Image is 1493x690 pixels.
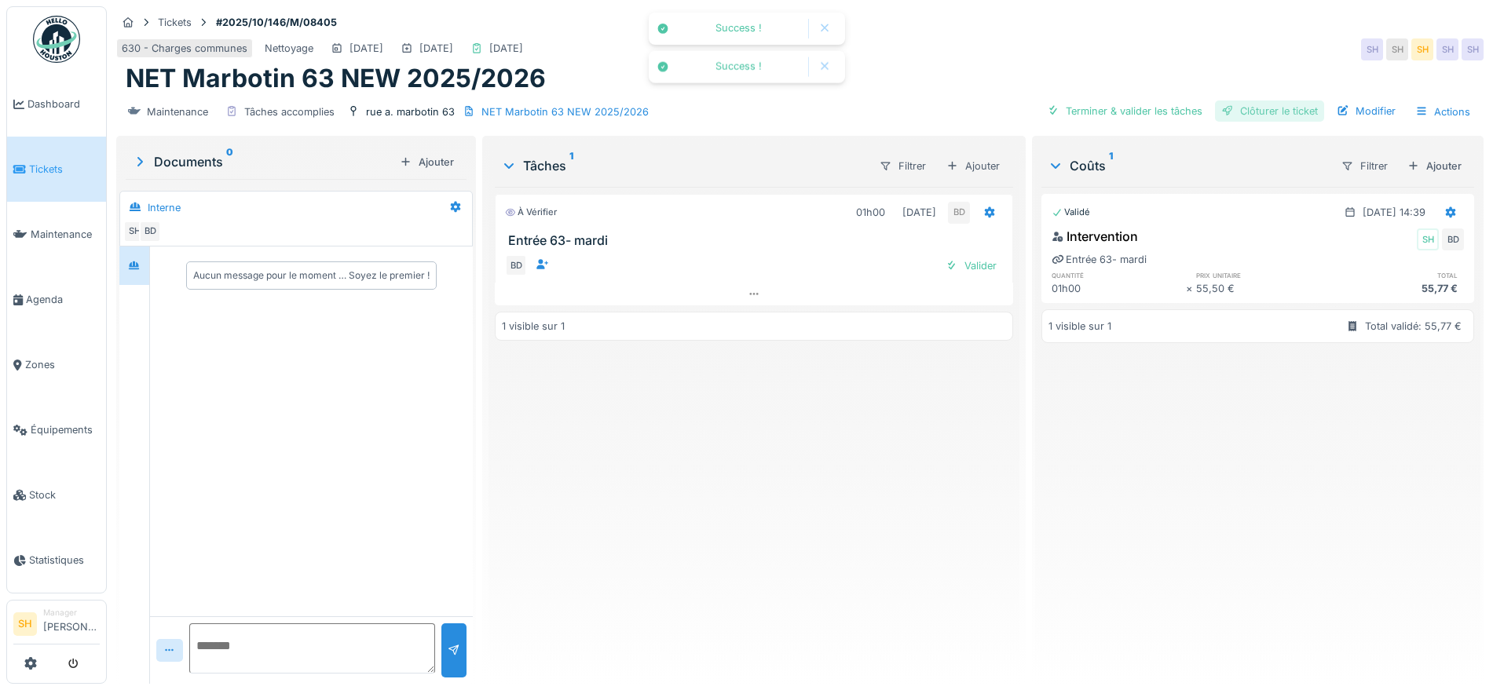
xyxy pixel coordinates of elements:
[939,155,1007,177] div: Ajouter
[1215,100,1324,122] div: Clôturer le ticket
[393,152,460,173] div: Ajouter
[126,64,546,93] h1: NET Marbotin 63 NEW 2025/2026
[1411,38,1433,60] div: SH
[1052,281,1186,296] div: 01h00
[1436,38,1458,60] div: SH
[1361,38,1383,60] div: SH
[1401,155,1468,177] div: Ajouter
[27,97,100,111] span: Dashboard
[366,104,455,119] div: rue a. marbotin 63
[1052,206,1090,219] div: Validé
[7,397,106,462] a: Équipements
[1052,227,1138,246] div: Intervention
[489,41,523,56] div: [DATE]
[7,267,106,332] a: Agenda
[1386,38,1408,60] div: SH
[1365,319,1462,334] div: Total validé: 55,77 €
[147,104,208,119] div: Maintenance
[1442,228,1464,250] div: BD
[210,15,343,30] strong: #2025/10/146/M/08405
[25,357,100,372] span: Zones
[1363,205,1425,220] div: [DATE] 14:39
[7,332,106,397] a: Zones
[139,221,161,243] div: BD
[122,41,247,56] div: 630 - Charges communes
[505,254,527,276] div: BD
[1048,156,1328,175] div: Coûts
[1330,281,1464,296] div: 55,77 €
[13,612,37,636] li: SH
[1196,281,1330,296] div: 55,50 €
[948,202,970,224] div: BD
[193,268,430,283] div: Aucun message pour le moment … Soyez le premier !
[502,319,565,334] div: 1 visible sur 1
[33,16,80,63] img: Badge_color-CXgf-gQk.svg
[123,221,145,243] div: SH
[939,255,1003,276] div: Valider
[7,462,106,528] a: Stock
[1052,252,1147,267] div: Entrée 63- mardi
[132,152,393,171] div: Documents
[1408,100,1477,123] div: Actions
[1330,270,1464,280] h6: total
[1334,155,1395,177] div: Filtrer
[508,233,1006,248] h3: Entrée 63- mardi
[569,156,573,175] sup: 1
[43,607,100,641] li: [PERSON_NAME]
[1186,281,1196,296] div: ×
[226,152,233,171] sup: 0
[1052,270,1186,280] h6: quantité
[29,487,100,502] span: Stock
[7,202,106,267] a: Maintenance
[419,41,453,56] div: [DATE]
[13,607,100,644] a: SH Manager[PERSON_NAME]
[244,104,335,119] div: Tâches accomplies
[265,41,313,56] div: Nettoyage
[43,607,100,619] div: Manager
[501,156,866,175] div: Tâches
[31,227,100,242] span: Maintenance
[7,528,106,593] a: Statistiques
[1330,100,1402,122] div: Modifier
[7,71,106,137] a: Dashboard
[481,104,649,119] div: NET Marbotin 63 NEW 2025/2026
[158,15,192,30] div: Tickets
[26,292,100,307] span: Agenda
[29,162,100,177] span: Tickets
[902,205,936,220] div: [DATE]
[29,553,100,568] span: Statistiques
[31,422,100,437] span: Équipements
[7,137,106,202] a: Tickets
[856,205,885,220] div: 01h00
[1109,156,1113,175] sup: 1
[1462,38,1484,60] div: SH
[677,22,800,35] div: Success !
[148,200,181,215] div: Interne
[1417,228,1439,250] div: SH
[349,41,383,56] div: [DATE]
[1196,270,1330,280] h6: prix unitaire
[677,60,800,74] div: Success !
[1048,319,1111,334] div: 1 visible sur 1
[1041,100,1209,122] div: Terminer & valider les tâches
[873,155,933,177] div: Filtrer
[505,206,557,219] div: À vérifier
